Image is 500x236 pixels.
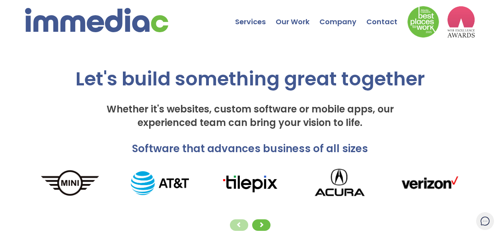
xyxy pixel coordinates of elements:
[76,66,425,92] span: Let's build something great together
[107,103,394,129] span: Whether it's websites, custom software or mobile apps, our experienced team can bring your vision...
[295,164,385,202] img: Acura_logo.png
[235,2,276,30] a: Services
[25,169,115,198] img: MINI_logo.png
[25,8,168,32] img: immediac
[132,141,368,156] span: Software that advances business of all sizes
[366,2,407,30] a: Contact
[385,173,475,193] img: verizonLogo.png
[205,173,295,193] img: tilepixLogo.png
[407,6,439,38] img: Down
[319,2,366,30] a: Company
[447,6,475,38] img: logo2_wea_nobg.webp
[115,171,205,195] img: AT%26T_logo.png
[276,2,319,30] a: Our Work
